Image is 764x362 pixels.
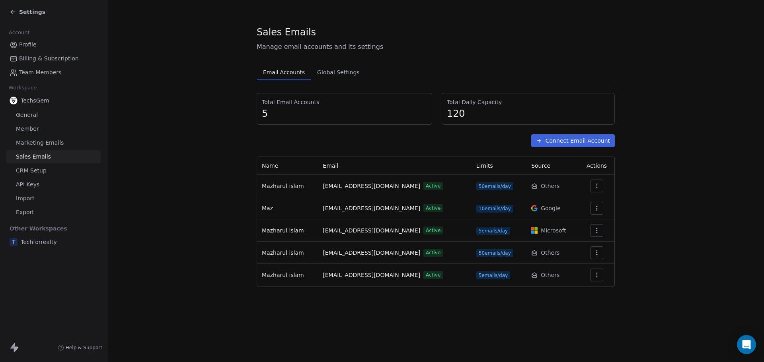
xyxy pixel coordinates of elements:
a: General [6,108,101,122]
span: Mazharul islam [262,272,304,278]
a: CRM Setup [6,164,101,177]
span: Others [541,271,559,279]
span: T [10,238,18,246]
span: Others [541,249,559,257]
a: Team Members [6,66,101,79]
span: Billing & Subscription [19,54,79,63]
span: Others [541,182,559,190]
span: Actions [587,163,607,169]
span: 5 emails/day [476,227,510,235]
a: Import [6,192,101,205]
span: Sales Emails [257,26,316,38]
span: TechsGem [21,97,49,105]
span: Member [16,125,39,133]
span: 10 emails/day [476,205,513,213]
a: Help & Support [58,345,102,351]
span: Active [423,249,443,257]
span: Techforrealty [21,238,57,246]
span: Total Email Accounts [262,98,427,106]
button: Connect Email Account [531,134,615,147]
span: Manage email accounts and its settings [257,42,615,52]
span: Mazharul islam [262,250,304,256]
span: Settings [19,8,45,16]
a: API Keys [6,178,101,191]
span: 5 [262,108,427,120]
a: Export [6,206,101,219]
span: 120 [447,108,610,120]
a: Profile [6,38,101,51]
a: Marketing Emails [6,136,101,149]
span: Name [262,163,278,169]
span: Email Accounts [260,67,308,78]
span: 5 emails/day [476,271,510,279]
span: API Keys [16,180,39,189]
span: [EMAIL_ADDRESS][DOMAIN_NAME] [323,182,420,190]
span: Active [423,271,443,279]
span: Active [423,226,443,234]
span: Source [531,163,550,169]
span: [EMAIL_ADDRESS][DOMAIN_NAME] [323,226,420,235]
span: [EMAIL_ADDRESS][DOMAIN_NAME] [323,271,420,279]
span: Maz [262,205,273,211]
span: Sales Emails [16,153,51,161]
span: Profile [19,41,37,49]
span: Marketing Emails [16,139,64,147]
a: Settings [10,8,45,16]
span: Active [423,182,443,190]
span: Team Members [19,68,61,77]
span: Microsoft [541,226,566,234]
span: Google [541,204,560,212]
span: [EMAIL_ADDRESS][DOMAIN_NAME] [323,249,420,257]
span: Total Daily Capacity [447,98,610,106]
span: Account [5,27,33,39]
span: 50 emails/day [476,249,513,257]
span: Email [323,163,338,169]
span: Other Workspaces [6,222,70,235]
span: Help & Support [66,345,102,351]
span: Mazharul islam [262,227,304,234]
a: Sales Emails [6,150,101,163]
span: Workspace [5,82,40,94]
span: Limits [476,163,493,169]
span: [EMAIL_ADDRESS][DOMAIN_NAME] [323,204,420,213]
span: General [16,111,38,119]
span: CRM Setup [16,166,47,175]
a: Member [6,122,101,136]
span: Export [16,208,34,217]
span: Active [423,204,443,212]
span: 50 emails/day [476,182,513,190]
a: Billing & Subscription [6,52,101,65]
div: Open Intercom Messenger [737,335,756,354]
span: Mazharul islam [262,183,304,189]
span: Global Settings [314,67,363,78]
img: Untitled%20design.png [10,97,18,105]
span: Import [16,194,34,203]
